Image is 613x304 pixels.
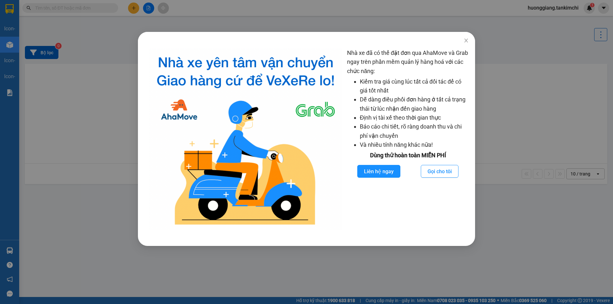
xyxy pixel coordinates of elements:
li: Báo cáo chi tiết, rõ ràng doanh thu và chi phí vận chuyển [360,122,469,140]
div: Dùng thử hoàn toàn MIỄN PHÍ [347,151,469,160]
li: Dễ dàng điều phối đơn hàng ở tất cả trạng thái từ lúc nhận đến giao hàng [360,95,469,113]
li: Định vị tài xế theo thời gian thực [360,113,469,122]
span: Gọi cho tôi [428,167,452,175]
img: logo [149,48,342,230]
span: close [464,38,469,43]
button: Gọi cho tôi [421,165,458,178]
div: Nhà xe đã có thể đặt đơn qua AhaMove và Grab ngay trên phần mềm quản lý hàng hoá với các chức năng: [347,48,469,230]
button: Liên hệ ngay [357,165,400,178]
li: Và nhiều tính năng khác nữa! [360,140,469,149]
button: Close [457,32,475,50]
span: Liên hệ ngay [364,167,394,175]
li: Kiểm tra giá cùng lúc tất cả đối tác để có giá tốt nhất [360,77,469,95]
